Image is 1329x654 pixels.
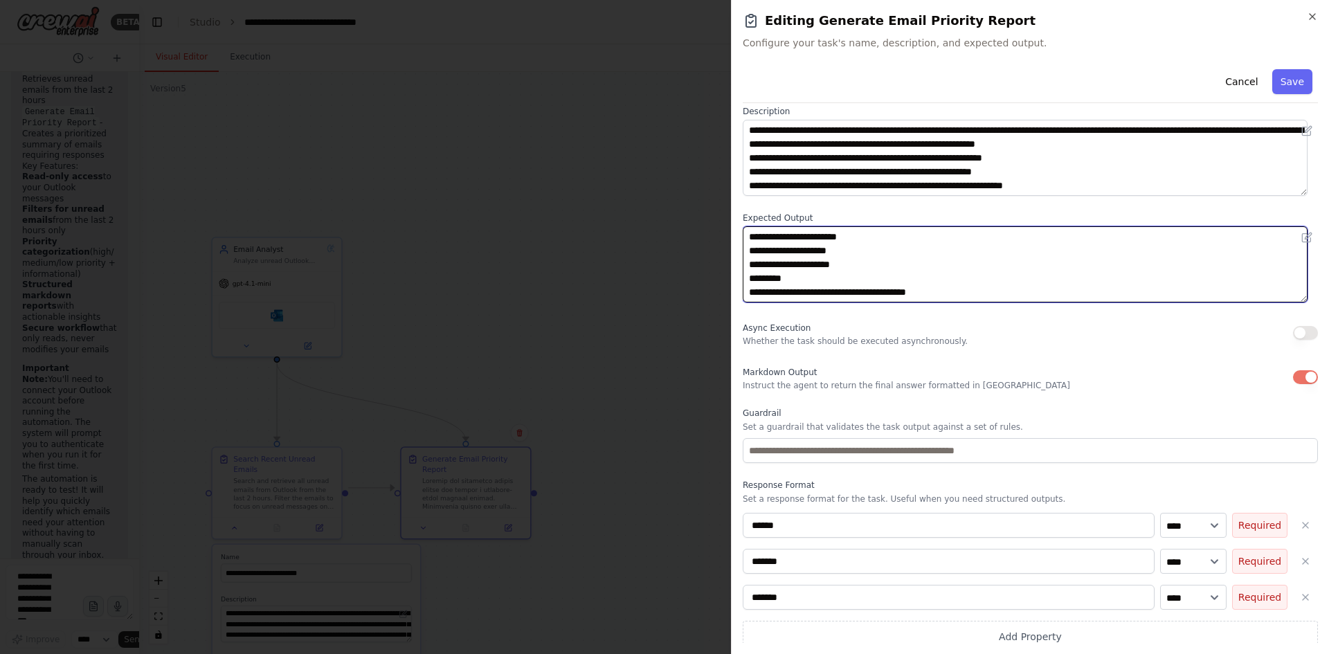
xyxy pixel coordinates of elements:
[743,421,1318,433] p: Set a guardrail that validates the task output against a set of rules.
[743,380,1070,391] p: Instruct the agent to return the final answer formatted in [GEOGRAPHIC_DATA]
[1299,122,1315,139] button: Open in editor
[1232,549,1287,574] button: Required
[1299,229,1315,246] button: Open in editor
[1293,549,1318,574] button: Delete Subject
[743,323,811,333] span: Async Execution
[1217,69,1266,94] button: Cancel
[1232,513,1287,538] button: Required
[743,367,817,377] span: Markdown Output
[743,621,1318,653] button: Add Property
[743,212,1318,224] label: Expected Output
[743,336,968,347] p: Whether the task should be executed asynchronously.
[743,106,1318,117] label: Description
[743,480,1318,491] label: Response Format
[1293,513,1318,538] button: Delete Sender
[743,408,1318,419] label: Guardrail
[743,11,1318,30] h2: Editing Generate Email Priority Report
[743,493,1318,505] p: Set a response format for the task. Useful when you need structured outputs.
[1272,69,1312,94] button: Save
[1293,585,1318,610] button: Delete Summary
[1232,585,1287,610] button: Required
[743,36,1318,50] span: Configure your task's name, description, and expected output.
